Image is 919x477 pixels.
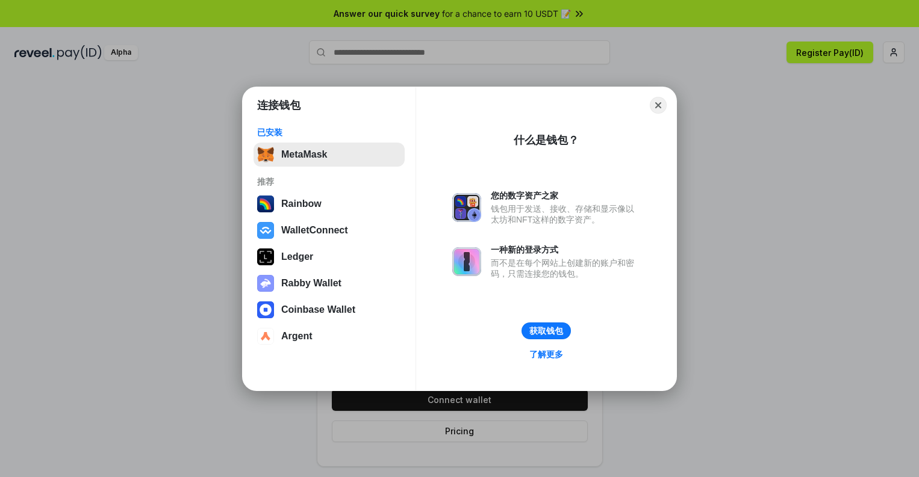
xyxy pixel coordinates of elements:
div: MetaMask [281,149,327,160]
button: Rainbow [254,192,405,216]
a: 了解更多 [522,346,570,362]
div: Ledger [281,251,313,262]
img: svg+xml,%3Csvg%20width%3D%2228%22%20height%3D%2228%22%20viewBox%3D%220%200%2028%2028%22%20fill%3D... [257,328,274,345]
button: Close [650,97,667,114]
div: 您的数字资产之家 [491,190,640,201]
button: WalletConnect [254,218,405,242]
button: MetaMask [254,143,405,167]
button: 获取钱包 [522,322,571,339]
img: svg+xml,%3Csvg%20xmlns%3D%22http%3A%2F%2Fwww.w3.org%2F2000%2Fsvg%22%20width%3D%2228%22%20height%3... [257,248,274,265]
div: Coinbase Wallet [281,304,355,315]
button: Rabby Wallet [254,271,405,295]
img: svg+xml,%3Csvg%20width%3D%2228%22%20height%3D%2228%22%20viewBox%3D%220%200%2028%2028%22%20fill%3D... [257,222,274,239]
img: svg+xml,%3Csvg%20xmlns%3D%22http%3A%2F%2Fwww.w3.org%2F2000%2Fsvg%22%20fill%3D%22none%22%20viewBox... [452,247,481,276]
img: svg+xml,%3Csvg%20xmlns%3D%22http%3A%2F%2Fwww.w3.org%2F2000%2Fsvg%22%20fill%3D%22none%22%20viewBox... [257,275,274,292]
div: Rabby Wallet [281,278,341,289]
div: 什么是钱包？ [514,133,579,147]
button: Argent [254,324,405,348]
div: 了解更多 [529,349,563,360]
button: Coinbase Wallet [254,298,405,322]
div: WalletConnect [281,225,348,236]
button: Ledger [254,245,405,269]
div: 已安装 [257,127,401,138]
div: 一种新的登录方式 [491,244,640,255]
div: 推荐 [257,176,401,187]
div: Argent [281,331,313,342]
div: 而不是在每个网站上创建新的账户和密码，只需连接您的钱包。 [491,257,640,279]
img: svg+xml,%3Csvg%20fill%3D%22none%22%20height%3D%2233%22%20viewBox%3D%220%200%2035%2033%22%20width%... [257,146,274,163]
div: 钱包用于发送、接收、存储和显示像以太坊和NFT这样的数字资产。 [491,203,640,225]
img: svg+xml,%3Csvg%20width%3D%2228%22%20height%3D%2228%22%20viewBox%3D%220%200%2028%2028%22%20fill%3D... [257,301,274,318]
img: svg+xml,%3Csvg%20xmlns%3D%22http%3A%2F%2Fwww.w3.org%2F2000%2Fsvg%22%20fill%3D%22none%22%20viewBox... [452,193,481,222]
div: 获取钱包 [529,325,563,336]
div: Rainbow [281,198,322,209]
img: svg+xml,%3Csvg%20width%3D%22120%22%20height%3D%22120%22%20viewBox%3D%220%200%20120%20120%22%20fil... [257,195,274,212]
h1: 连接钱包 [257,98,301,112]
